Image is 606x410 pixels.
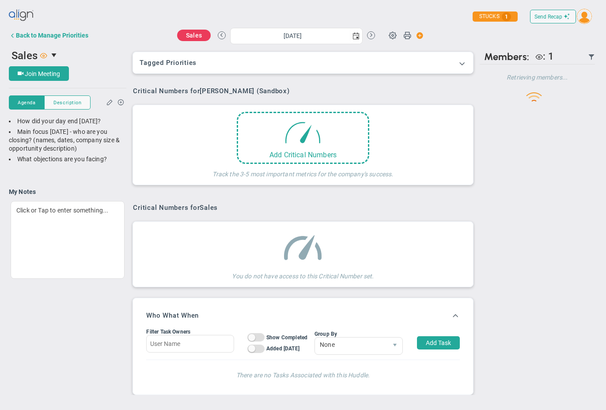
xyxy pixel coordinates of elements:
[412,30,424,42] span: Action Button
[140,59,466,67] h3: Tagged Priorities
[315,338,387,353] span: None
[133,87,292,95] div: Critical Numbers for
[266,334,307,341] span: Show Completed
[16,32,88,39] div: Back to Manage Priorities
[266,345,299,352] span: Added [DATE]
[543,51,545,62] span: :
[47,48,62,63] span: select
[25,70,60,77] span: Join Meeting
[9,128,126,153] div: Main focus [DATE] - who are you closing? (names, dates, company size & opportunity description)
[9,155,126,163] div: What objections are you facing?
[484,51,529,63] span: Members:
[186,32,202,39] span: Sales
[534,14,562,20] span: Send Recap
[530,10,576,23] button: Send Recap
[588,53,595,61] span: Filter Updated Members
[155,369,451,379] h4: There are no Tasks Associated with this Huddle.
[314,331,403,337] div: Group By
[473,11,518,22] div: STUCKS
[146,311,199,319] h3: Who What When
[384,27,401,43] span: Huddle Settings
[200,87,289,95] span: [PERSON_NAME] (Sandbox)
[9,66,69,81] button: Join Meeting
[387,338,402,354] span: select
[9,7,34,24] img: align-logo.svg
[350,28,362,44] span: select
[531,51,554,63] div: Nimissh Malik is a Viewer.
[502,12,511,21] span: 1
[11,49,38,62] span: Sales
[133,204,220,212] div: Critical Numbers for
[577,9,592,24] img: 208200.Person.photo
[44,95,91,110] button: Description
[548,51,554,62] span: 1
[40,52,47,59] span: Viewer
[146,329,234,335] div: Filter Task Owners
[146,335,234,353] input: User Name
[11,201,125,279] div: Click or Tap to enter something...
[480,73,595,81] h4: Retrieving members...
[53,99,81,106] span: Description
[9,188,126,196] h4: My Notes
[18,99,35,106] span: Agenda
[403,31,411,43] span: Print Huddle
[212,164,393,178] h4: Track the 3-5 most important metrics for the company's success.
[232,266,374,280] h4: You do not have access to this Critical Number set.
[9,27,88,44] button: Back to Manage Priorities
[9,95,44,110] button: Agenda
[238,151,368,159] div: Add Critical Numbers
[200,204,218,212] span: Sales
[9,117,126,125] div: How did your day end [DATE]?
[417,336,460,349] button: Add Task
